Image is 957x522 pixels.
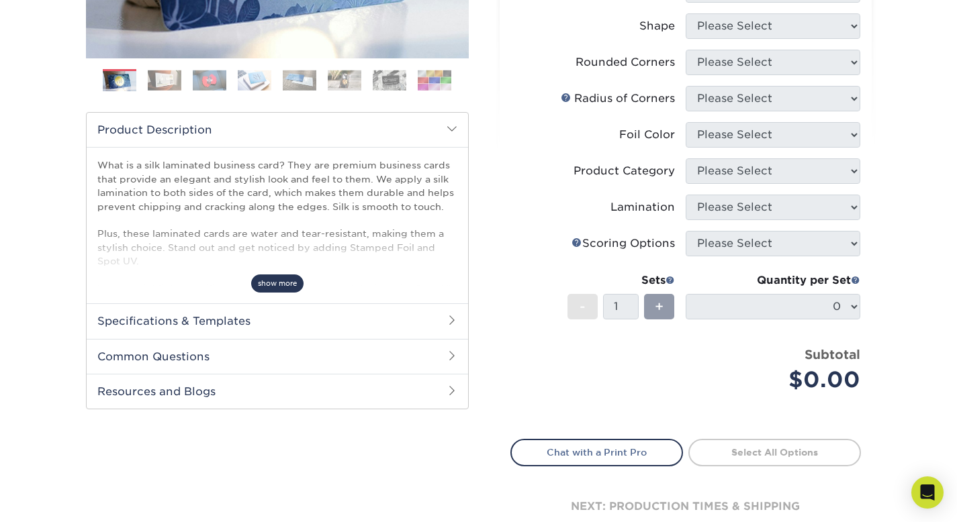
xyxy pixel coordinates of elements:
[103,64,136,98] img: Business Cards 01
[283,70,316,91] img: Business Cards 05
[87,339,468,374] h2: Common Questions
[510,439,683,466] a: Chat with a Print Pro
[328,70,361,91] img: Business Cards 06
[567,272,675,289] div: Sets
[655,297,664,317] span: +
[619,127,675,143] div: Foil Color
[238,70,271,91] img: Business Cards 04
[418,70,451,91] img: Business Cards 08
[87,113,468,147] h2: Product Description
[576,54,675,70] div: Rounded Corners
[911,476,944,509] div: Open Intercom Messenger
[686,272,860,289] div: Quantity per Set
[97,158,457,377] p: What is a silk laminated business card? They are premium business cards that provide an elegant a...
[688,439,861,466] a: Select All Options
[639,18,675,34] div: Shape
[610,199,675,215] div: Lamination
[805,347,860,362] strong: Subtotal
[87,374,468,409] h2: Resources and Blogs
[373,70,406,91] img: Business Cards 07
[580,297,586,317] span: -
[148,70,181,91] img: Business Cards 02
[251,274,304,293] span: show more
[193,70,226,91] img: Business Cards 03
[87,303,468,338] h2: Specifications & Templates
[561,91,675,107] div: Radius of Corners
[696,364,860,396] div: $0.00
[574,163,675,179] div: Product Category
[572,236,675,252] div: Scoring Options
